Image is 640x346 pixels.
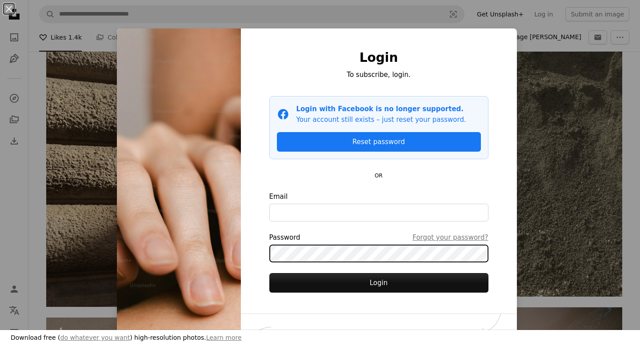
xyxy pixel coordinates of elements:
a: Learn more [206,334,242,341]
small: OR [375,173,383,179]
button: Login [269,273,488,293]
input: PasswordForgot your password? [269,245,488,262]
p: Login with Facebook is no longer supported. [296,104,466,114]
div: Password [269,232,488,243]
label: Email [269,191,488,221]
a: do whatever you want [60,334,130,341]
input: Email [269,204,488,221]
a: Reset password [277,132,481,152]
h3: Download free ( ) high-resolution photos. [11,334,242,342]
a: Forgot your password? [412,232,488,243]
p: To subscribe, login. [269,69,488,80]
h1: Login [269,50,488,66]
p: Your account still exists – just reset your password. [296,114,466,125]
